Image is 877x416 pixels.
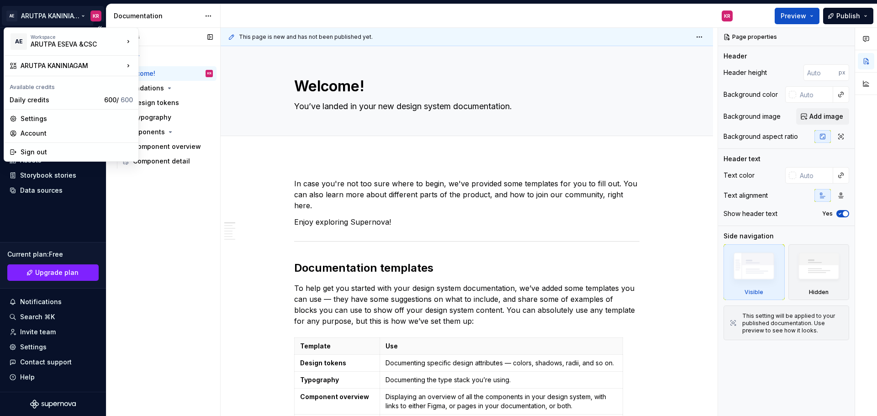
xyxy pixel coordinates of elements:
[10,95,100,105] div: Daily credits
[21,61,124,70] div: ARUTPA KANINIAGAM
[21,129,133,138] div: Account
[21,114,133,123] div: Settings
[11,33,27,50] div: AE
[121,96,133,104] span: 600
[31,40,108,49] div: ARUTPA ESEVA &CSC
[31,34,124,40] div: Workspace
[21,147,133,157] div: Sign out
[6,78,137,93] div: Available credits
[104,96,133,104] span: 600 /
